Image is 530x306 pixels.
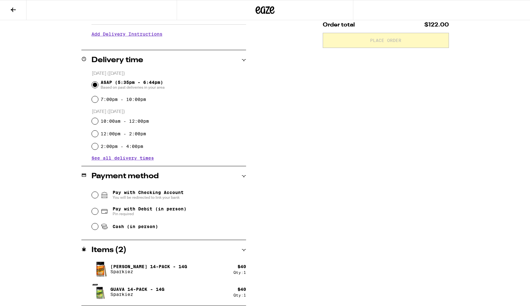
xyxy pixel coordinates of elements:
[113,195,184,200] span: You will be redirected to link your bank
[110,292,164,297] p: Sparkiez
[101,80,165,90] span: ASAP (5:35pm - 6:44pm)
[370,38,401,43] span: Place Order
[323,22,355,28] span: Order total
[4,4,45,9] span: Hi. Need any help?
[113,211,186,216] span: Pin required
[91,27,246,41] h3: Add Delivery Instructions
[101,119,149,124] label: 10:00am - 12:00pm
[233,293,246,297] div: Qty: 1
[113,190,184,200] span: Pay with Checking Account
[92,71,246,77] p: [DATE] ([DATE])
[91,56,143,64] h2: Delivery time
[424,22,449,28] span: $122.00
[101,85,165,90] span: Based on past deliveries in your area
[91,41,246,46] p: We'll contact you at [PHONE_NUMBER] when we arrive
[110,287,164,292] p: Guava 14-Pack - 14g
[238,287,246,292] div: $ 40
[113,206,186,211] span: Pay with Debit (in person)
[101,131,146,136] label: 12:00pm - 2:00pm
[233,270,246,274] div: Qty: 1
[110,269,187,274] p: Sparkiez
[101,97,146,102] label: 7:00pm - 10:00pm
[91,283,109,301] img: Guava 14-Pack - 14g
[91,246,127,254] h2: Items ( 2 )
[238,264,246,269] div: $ 40
[91,156,154,160] button: See all delivery times
[91,173,159,180] h2: Payment method
[101,144,143,149] label: 2:00pm - 4:00pm
[113,224,158,229] span: Cash (in person)
[110,264,187,269] p: [PERSON_NAME] 14-Pack - 14g
[92,109,246,115] p: [DATE] ([DATE])
[91,260,109,278] img: Jack 14-Pack - 14g
[323,33,449,48] button: Place Order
